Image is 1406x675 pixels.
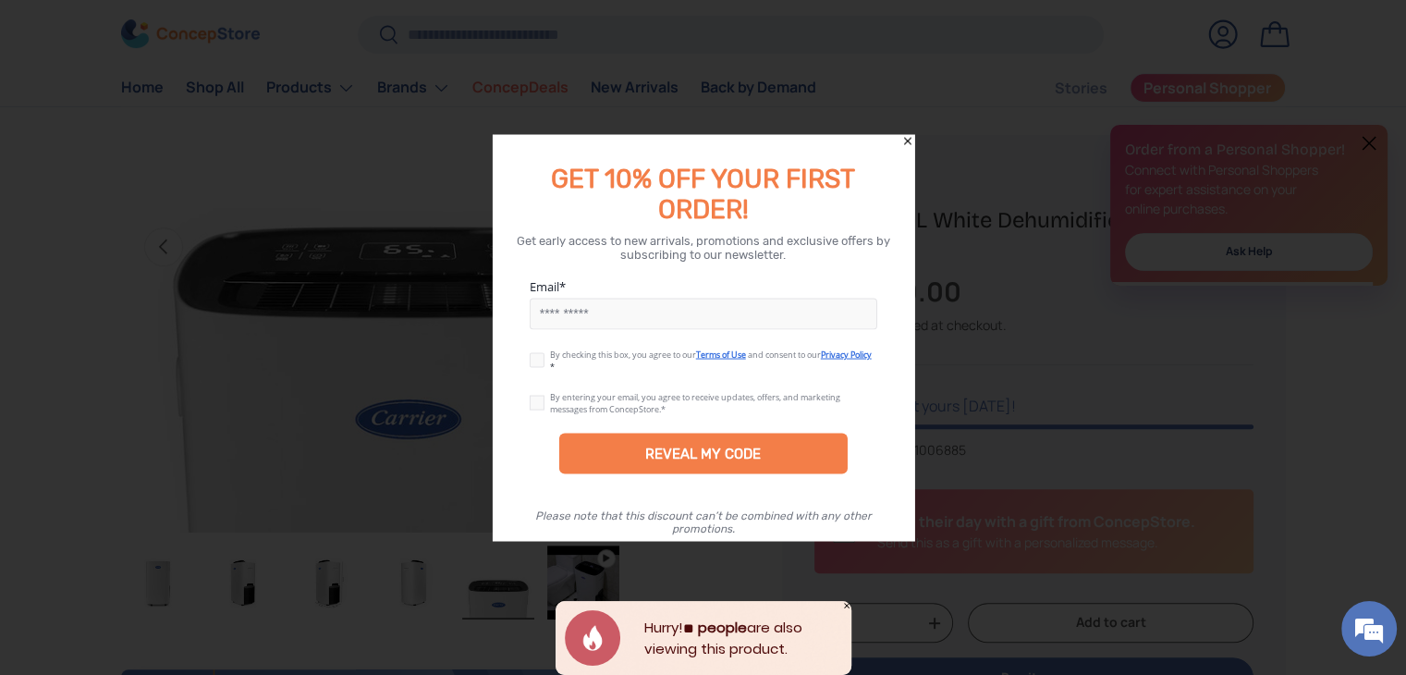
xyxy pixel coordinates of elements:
[515,234,892,262] div: Get early access to new arrivals, promotions and exclusive offers by subscribing to our newsletter.
[645,446,761,462] div: REVEAL MY CODE
[901,135,914,148] div: Close
[821,349,872,361] a: Privacy Policy
[550,349,696,361] span: By checking this box, you agree to our
[559,434,848,474] div: REVEAL MY CODE
[511,509,896,535] div: Please note that this discount can’t be combined with any other promotions.
[550,391,840,415] div: By entering your email, you agree to receive updates, offers, and marketing messages from ConcepS...
[551,164,855,225] span: GET 10% OFF YOUR FIRST ORDER!
[696,349,746,361] a: Terms of Use
[530,278,877,295] label: Email
[842,601,851,610] div: Close
[748,349,821,361] span: and consent to our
